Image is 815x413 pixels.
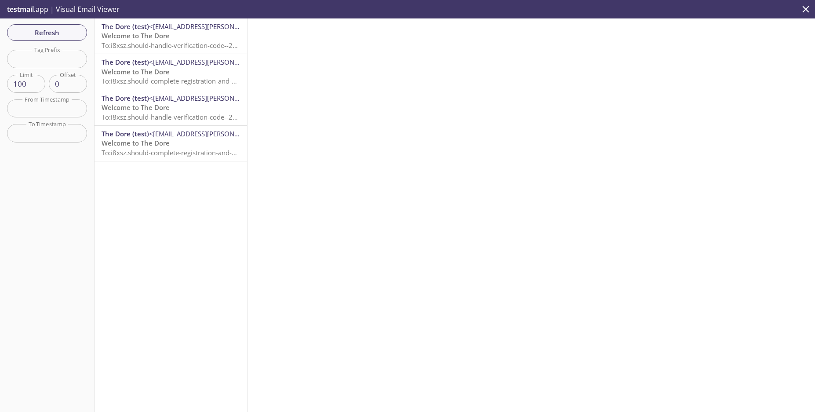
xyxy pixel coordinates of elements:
[102,94,149,102] span: The Dore (test)
[95,18,247,161] nav: emails
[7,4,34,14] span: testmail
[102,113,420,121] span: To: i8xsz.should-handle-verification-code--2025-09-28t05-24-24-328z-[EMAIL_ADDRESS][DOMAIN_NAME]
[102,103,170,112] span: Welcome to The Dore
[102,31,170,40] span: Welcome to The Dore
[7,24,87,41] button: Refresh
[149,129,313,138] span: <[EMAIL_ADDRESS][PERSON_NAME][DOMAIN_NAME]>
[95,18,247,54] div: The Dore (test)<[EMAIL_ADDRESS][PERSON_NAME][DOMAIN_NAME]>Welcome to The DoreTo:i8xsz.should-hand...
[102,22,149,31] span: The Dore (test)
[149,58,313,66] span: <[EMAIL_ADDRESS][PERSON_NAME][DOMAIN_NAME]>
[95,126,247,161] div: The Dore (test)<[EMAIL_ADDRESS][PERSON_NAME][DOMAIN_NAME]>Welcome to The DoreTo:i8xsz.should-comp...
[102,77,423,85] span: To: i8xsz.should-complete-registration-and-2025-09-28t05-35-22-689z-[EMAIL_ADDRESS][DOMAIN_NAME]
[149,22,313,31] span: <[EMAIL_ADDRESS][PERSON_NAME][DOMAIN_NAME]>
[102,148,423,157] span: To: i8xsz.should-complete-registration-and-2025-09-28t05-23-53-301z-[EMAIL_ADDRESS][DOMAIN_NAME]
[14,27,80,38] span: Refresh
[102,139,170,147] span: Welcome to The Dore
[95,90,247,125] div: The Dore (test)<[EMAIL_ADDRESS][PERSON_NAME][DOMAIN_NAME]>Welcome to The DoreTo:i8xsz.should-hand...
[102,129,149,138] span: The Dore (test)
[149,94,313,102] span: <[EMAIL_ADDRESS][PERSON_NAME][DOMAIN_NAME]>
[102,58,149,66] span: The Dore (test)
[102,41,420,50] span: To: i8xsz.should-handle-verification-code--2025-09-28t05-35-53-883z-[EMAIL_ADDRESS][DOMAIN_NAME]
[95,54,247,89] div: The Dore (test)<[EMAIL_ADDRESS][PERSON_NAME][DOMAIN_NAME]>Welcome to The DoreTo:i8xsz.should-comp...
[102,67,170,76] span: Welcome to The Dore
